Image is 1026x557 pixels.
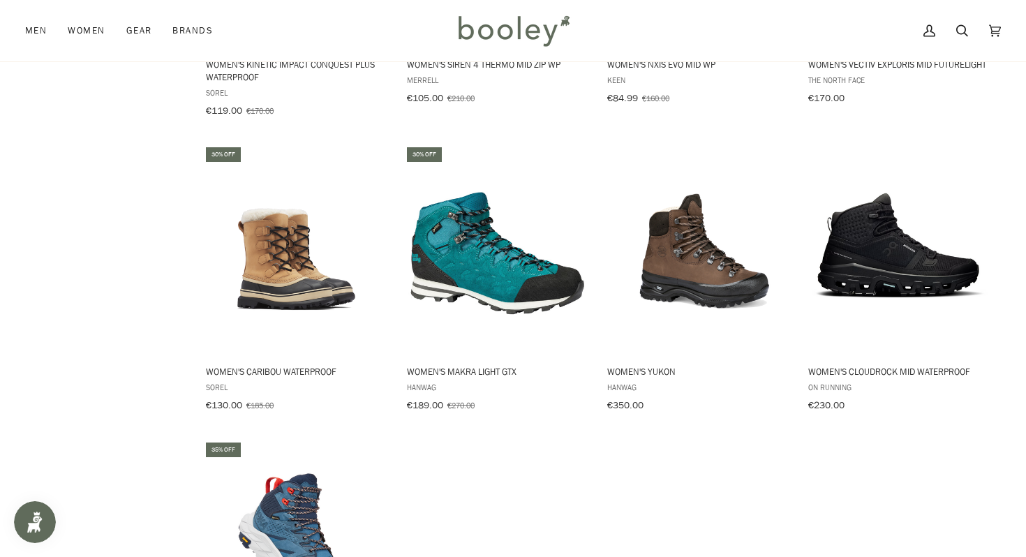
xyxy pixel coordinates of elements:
[246,399,274,411] span: €185.00
[407,147,442,162] div: 30% off
[808,365,989,378] span: Women's Cloudrock Mid Waterproof
[808,58,989,70] span: Women's Vectiv Exploris Mid FutureLight
[607,91,638,105] span: €84.99
[126,24,152,38] span: Gear
[605,145,790,416] a: Women's Yukon
[447,399,475,411] span: €270.00
[206,87,387,98] span: Sorel
[407,91,443,105] span: €105.00
[14,501,56,543] iframe: Button to open loyalty program pop-up
[206,381,387,393] span: Sorel
[206,399,242,412] span: €130.00
[642,92,669,104] span: €160.00
[607,381,788,393] span: Hanwag
[172,24,213,38] span: Brands
[206,104,242,117] span: €119.00
[206,147,241,162] div: 30% off
[806,145,991,416] a: Women's Cloudrock Mid Waterproof
[806,158,991,343] img: On Running Women's Cloudrock Mid Waterproof Black / Black - Booley Galway
[808,91,845,105] span: €170.00
[607,74,788,86] span: Keen
[407,365,588,378] span: Women's Makra Light GTX
[607,399,644,412] span: €350.00
[808,381,989,393] span: On Running
[607,58,788,70] span: Women's NXIS EVO Mid WP
[25,24,47,38] span: Men
[407,74,588,86] span: Merrell
[206,58,387,83] span: Women's Kinetic Impact Conquest Plus Waterproof
[407,381,588,393] span: Hanwag
[405,158,590,343] img: Hanwag Women's Makra Light GTX Greenblue / Black - Booley Galway
[204,145,389,416] a: Women's Caribou Waterproof
[206,443,241,457] div: 35% off
[246,105,274,117] span: €170.00
[452,10,574,51] img: Booley
[68,24,105,38] span: Women
[447,92,475,104] span: €210.00
[407,58,588,70] span: Women's Siren 4 Thermo Mid Zip WP
[206,365,387,378] span: Women's Caribou Waterproof
[407,399,443,412] span: €189.00
[808,399,845,412] span: €230.00
[808,74,989,86] span: The North Face
[204,158,389,343] img: Sorel Women's Caribou Waterproof Buff - Booley Galway
[405,145,590,416] a: Women's Makra Light GTX
[607,365,788,378] span: Women's Yukon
